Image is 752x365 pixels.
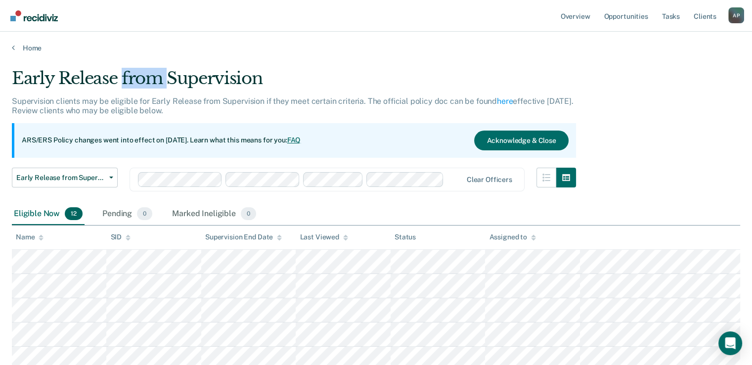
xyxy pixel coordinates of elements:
[65,207,83,220] span: 12
[100,203,154,225] div: Pending0
[12,44,740,52] a: Home
[728,7,744,23] div: A P
[137,207,152,220] span: 0
[10,10,58,21] img: Recidiviz
[12,68,576,96] div: Early Release from Supervision
[16,174,105,182] span: Early Release from Supervision
[467,176,512,184] div: Clear officers
[497,96,513,106] a: here
[287,136,301,144] a: FAQ
[718,331,742,355] div: Open Intercom Messenger
[474,131,568,150] button: Acknowledge & Close
[395,233,416,241] div: Status
[110,233,131,241] div: SID
[170,203,258,225] div: Marked Ineligible0
[205,233,282,241] div: Supervision End Date
[489,233,535,241] div: Assigned to
[12,203,85,225] div: Eligible Now12
[300,233,348,241] div: Last Viewed
[12,96,574,115] p: Supervision clients may be eligible for Early Release from Supervision if they meet certain crite...
[12,168,118,187] button: Early Release from Supervision
[241,207,256,220] span: 0
[22,136,301,145] p: ARS/ERS Policy changes went into effect on [DATE]. Learn what this means for you:
[16,233,44,241] div: Name
[728,7,744,23] button: Profile dropdown button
